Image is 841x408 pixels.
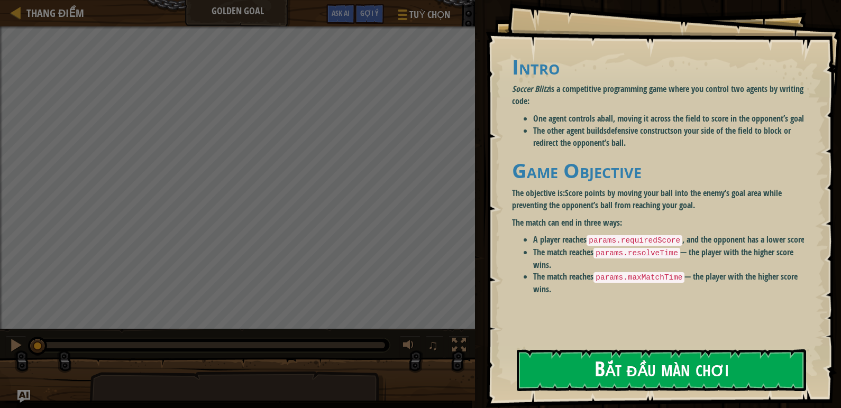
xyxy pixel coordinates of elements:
[512,83,812,107] p: is a competitive programming game where you control two agents by writing code:
[26,6,84,20] span: Thang điểm
[332,8,350,18] span: Ask AI
[428,337,438,353] span: ♫
[512,217,812,229] p: The match can end in three ways:
[587,235,682,246] code: params.requiredScore
[17,390,30,403] button: Ask AI
[360,8,379,18] span: Gợi ý
[21,6,84,20] a: Thang điểm
[533,271,812,295] li: The match reaches — the player with the higher score wins.
[5,336,26,357] button: Ctrl + P: Pause
[601,113,613,124] strong: ball
[533,234,812,246] li: A player reaches , and the opponent has a lower score.
[449,336,470,357] button: Bật tắt chế độ toàn màn hình
[607,125,673,136] strong: defensive constructs
[533,113,812,125] li: One agent controls a , moving it across the field to score in the opponent’s goal.
[426,336,444,357] button: ♫
[517,349,806,391] button: Bắt đầu màn chơi
[593,248,680,258] code: params.resolveTime
[409,8,450,22] span: Tuỳ chọn
[593,272,684,283] code: params.maxMatchTime
[512,55,812,78] h1: Intro
[512,187,782,211] strong: Score points by moving your ball into the enemy’s goal area while preventing the opponent’s ball ...
[533,246,812,271] li: The match reaches — the player with the higher score wins.
[326,4,355,24] button: Ask AI
[389,4,456,29] button: Tuỳ chọn
[512,83,549,95] em: Soccer Blitz
[512,159,812,181] h1: Game Objective
[399,336,420,357] button: Tùy chỉnh âm lượng
[533,125,812,149] li: The other agent builds on your side of the field to block or redirect the opponent’s ball.
[512,187,812,211] p: The objective is:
